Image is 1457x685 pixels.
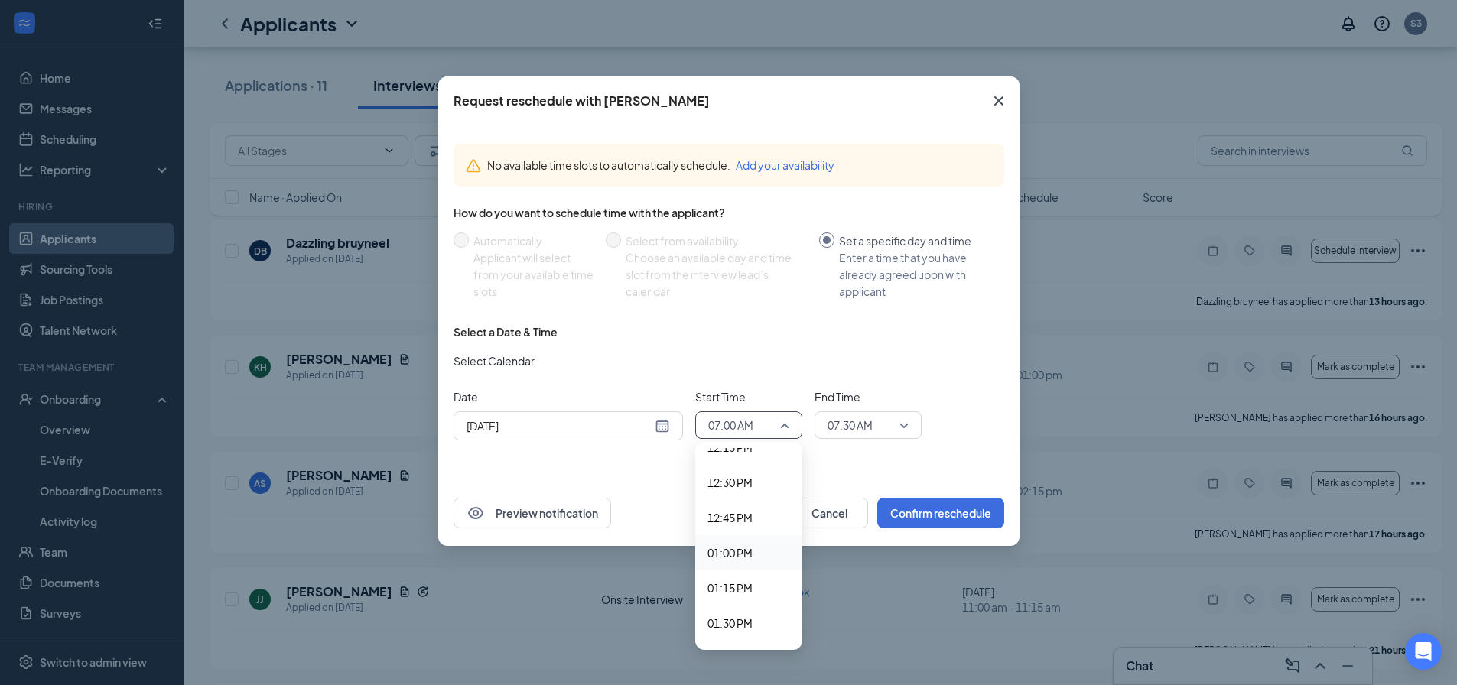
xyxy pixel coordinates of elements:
div: Set a specific day and time [839,232,992,249]
div: Select a Date & Time [454,324,558,339]
button: Add your availability [736,157,834,174]
span: Select Calendar [454,352,535,369]
span: 12:30 PM [707,474,753,491]
svg: Warning [466,158,481,174]
button: EyePreview notification [454,498,611,528]
span: End Time [815,388,922,405]
span: Date [454,388,683,405]
div: Choose an available day and time slot from the interview lead’s calendar [626,249,807,300]
span: 01:00 PM [707,544,753,561]
span: 07:00 AM [708,414,753,437]
button: Close [978,76,1020,125]
div: How do you want to schedule time with the applicant? [454,205,1004,220]
div: Request reschedule with [PERSON_NAME] [454,93,710,109]
div: No available time slots to automatically schedule. [487,157,992,174]
button: Confirm reschedule [877,498,1004,528]
div: Select from availability [626,232,807,249]
div: Automatically [473,232,594,249]
span: 01:15 PM [707,579,753,596]
svg: Eye [467,504,485,522]
span: 12:45 PM [707,509,753,526]
span: 01:30 PM [707,615,753,631]
div: Open Intercom Messenger [1405,633,1442,670]
svg: Cross [990,92,1008,110]
input: Aug 29, 2025 [467,417,652,434]
span: Start Time [695,388,802,405]
div: Enter a time that you have already agreed upon with applicant [839,249,992,300]
button: Cancel [792,498,868,528]
div: Applicant will select from your available time slots [473,249,594,300]
span: 07:30 AM [828,414,873,437]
